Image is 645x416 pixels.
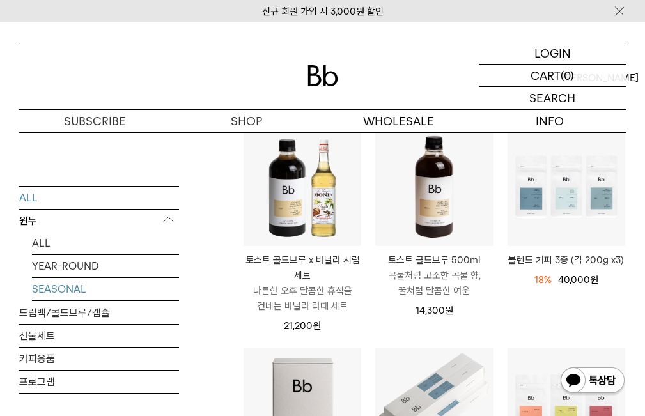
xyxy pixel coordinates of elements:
span: 40,000 [558,274,598,286]
a: LOGIN [479,42,626,65]
img: 로고 [307,65,338,86]
p: CART [531,65,561,86]
a: YEAR-ROUND [32,254,179,277]
p: INFO [474,110,626,132]
img: 카카오톡 채널 1:1 채팅 버튼 [559,366,626,397]
img: 토스트 콜드브루 500ml [375,128,493,246]
img: 블렌드 커피 3종 (각 200g x3) [508,128,625,246]
span: 14,300 [416,305,453,316]
span: 21,200 [284,320,321,332]
a: ALL [32,231,179,254]
img: 토스트 콜드브루 x 바닐라 시럽 세트 [244,128,361,246]
p: 곡물처럼 고소한 곡물 향, 꿀처럼 달콤한 여운 [375,268,493,298]
a: 신규 회원 가입 시 3,000원 할인 [262,6,384,17]
a: ALL [19,186,179,208]
a: 토스트 콜드브루 500ml 곡물처럼 고소한 곡물 향, 꿀처럼 달콤한 여운 [375,252,493,298]
a: CART (0) [479,65,626,87]
div: 18% [534,272,552,288]
p: LOGIN [534,42,571,64]
a: SHOP [171,110,322,132]
p: 나른한 오후 달콤한 휴식을 건네는 바닐라 라떼 세트 [244,283,361,314]
a: SUBSCRIBE [19,110,171,132]
p: 토스트 콜드브루 x 바닐라 시럽 세트 [244,252,361,283]
p: 토스트 콜드브루 500ml [375,252,493,268]
span: 원 [445,305,453,316]
p: WHOLESALE [323,110,474,132]
a: 토스트 콜드브루 x 바닐라 시럽 세트 나른한 오후 달콤한 휴식을 건네는 바닐라 라떼 세트 [244,252,361,314]
p: 원두 [19,209,179,232]
a: 프로그램 [19,370,179,392]
span: 원 [313,320,321,332]
a: 드립백/콜드브루/캡슐 [19,301,179,323]
span: 원 [590,274,598,286]
p: (0) [561,65,574,86]
a: 커피용품 [19,347,179,369]
p: SEARCH [529,87,575,109]
a: SEASONAL [32,277,179,300]
a: 블렌드 커피 3종 (각 200g x3) [508,252,625,268]
a: 선물세트 [19,324,179,346]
